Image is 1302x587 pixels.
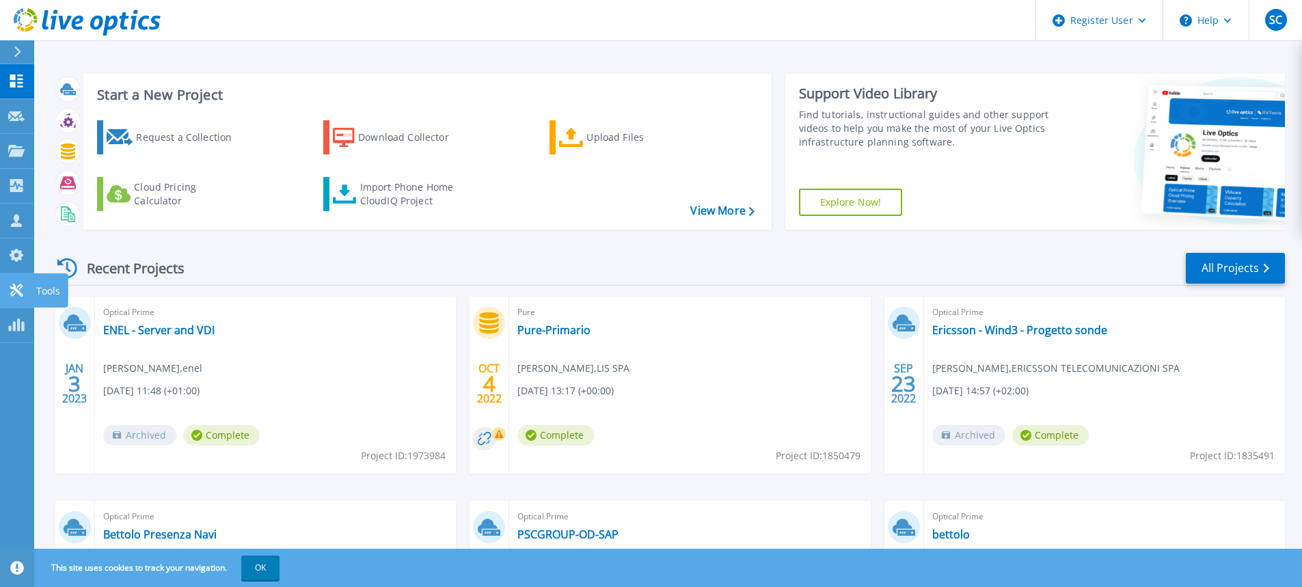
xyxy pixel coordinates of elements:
[68,378,81,390] span: 3
[799,85,1054,103] div: Support Video Library
[103,509,448,524] span: Optical Prime
[776,448,860,463] span: Project ID: 1850479
[550,120,702,154] a: Upload Files
[360,180,467,208] div: Import Phone Home CloudIQ Project
[690,204,754,217] a: View More
[53,251,203,285] div: Recent Projects
[103,528,217,541] a: Bettolo Presenza Navi
[891,378,916,390] span: 23
[932,425,1005,446] span: Archived
[134,180,243,208] div: Cloud Pricing Calculator
[932,361,1180,376] span: [PERSON_NAME] , ERICSSON TELECOMUNICAZIONI SPA
[517,425,594,446] span: Complete
[103,425,176,446] span: Archived
[483,378,496,390] span: 4
[97,87,754,103] h3: Start a New Project
[361,448,446,463] span: Project ID: 1973984
[517,323,591,337] a: Pure-Primario
[103,305,448,320] span: Optical Prime
[103,361,202,376] span: [PERSON_NAME] , enel
[517,305,862,320] span: Pure
[38,556,280,580] span: This site uses cookies to track your navigation.
[358,124,467,151] div: Download Collector
[103,323,215,337] a: ENEL - Server and VDI
[932,509,1277,524] span: Optical Prime
[183,425,260,446] span: Complete
[1190,448,1275,463] span: Project ID: 1835491
[241,556,280,580] button: OK
[932,528,970,541] a: bettolo
[891,359,917,409] div: SEP 2022
[323,120,476,154] a: Download Collector
[1012,425,1089,446] span: Complete
[586,124,696,151] div: Upload Files
[97,120,249,154] a: Request a Collection
[1186,253,1285,284] a: All Projects
[1269,14,1282,25] span: SC
[97,177,249,211] a: Cloud Pricing Calculator
[932,323,1107,337] a: Ericsson - Wind3 - Progetto sonde
[799,108,1054,149] div: Find tutorials, instructional guides and other support videos to help you make the most of your L...
[62,359,87,409] div: JAN 2023
[799,189,903,216] a: Explore Now!
[476,359,502,409] div: OCT 2022
[517,361,629,376] span: [PERSON_NAME] , LIS SPA
[517,528,619,541] a: PSCGROUP-OD-SAP
[517,383,614,398] span: [DATE] 13:17 (+00:00)
[517,509,862,524] span: Optical Prime
[103,383,200,398] span: [DATE] 11:48 (+01:00)
[136,124,245,151] div: Request a Collection
[36,273,60,309] p: Tools
[932,383,1029,398] span: [DATE] 14:57 (+02:00)
[932,305,1277,320] span: Optical Prime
